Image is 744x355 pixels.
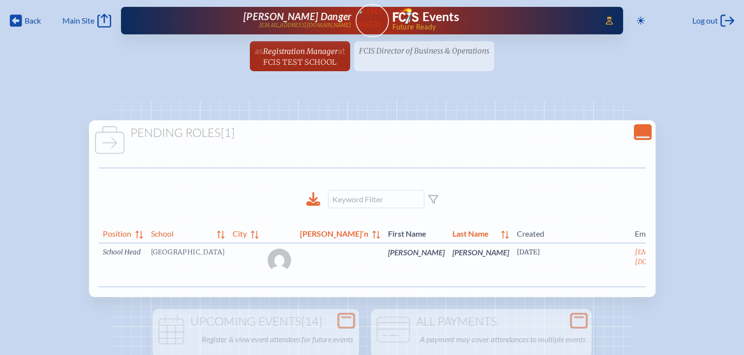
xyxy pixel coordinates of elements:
[152,11,352,30] a: [PERSON_NAME] Danger[EMAIL_ADDRESS][DOMAIN_NAME]
[393,8,418,24] img: Florida Council of Independent Schools
[384,243,448,287] td: [PERSON_NAME]
[388,227,445,239] span: First Name
[259,22,352,28] p: [EMAIL_ADDRESS][DOMAIN_NAME]
[25,16,41,26] span: Back
[635,227,692,239] span: Email
[62,14,111,27] a: Main Site
[517,227,627,239] span: Created
[221,125,235,140] span: [1]
[263,47,338,56] span: Registration Manager
[103,227,131,239] span: Position
[251,41,349,71] a: asRegistration ManageratFCIS Test School
[393,8,459,26] a: FCIS LogoEvents
[692,16,718,26] span: Log out
[300,227,368,239] span: [PERSON_NAME]’n
[202,332,353,346] p: Register & view event attendees for future events
[635,248,692,266] a: [EMAIL_ADDRESS][DOMAIN_NAME]
[393,8,592,30] div: FCIS Events — Future ready
[99,243,147,287] td: School Head
[268,248,291,272] img: Gravatar
[263,57,336,67] span: FCIS Test School
[243,10,351,22] span: [PERSON_NAME] Danger
[375,315,588,328] h1: All Payments
[356,4,389,37] a: User Avatar
[422,11,459,23] h1: Events
[147,243,229,287] td: [GEOGRAPHIC_DATA]
[338,45,345,56] span: at
[301,314,322,328] span: [14]
[151,227,213,239] span: School
[392,24,592,30] span: Future Ready
[513,243,631,287] td: [DATE]
[351,3,393,29] img: User Avatar
[233,227,247,239] span: City
[93,126,652,140] h1: Pending Roles
[156,315,355,328] h1: Upcoming Events
[62,16,94,26] span: Main Site
[328,190,424,208] input: Keyword Filter
[255,45,263,56] span: as
[420,332,586,346] p: A payment may cover attendances to multiple events
[448,243,513,287] td: [PERSON_NAME]
[306,192,320,206] div: Download to CSV
[452,227,497,239] span: Last Name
